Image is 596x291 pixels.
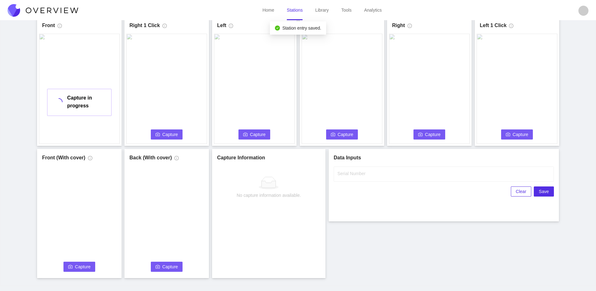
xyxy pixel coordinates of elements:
[480,22,506,29] h1: Left 1 Click
[511,186,531,197] button: Clear
[238,129,271,140] button: cameraCapture
[42,154,85,162] h1: Front (With cover)
[418,132,423,137] span: camera
[534,186,554,197] button: Save
[392,22,405,29] h1: Right
[250,131,266,138] span: Capture
[539,188,549,195] span: Save
[237,192,301,199] div: No capture information available.
[156,265,160,270] span: camera
[68,265,73,270] span: camera
[129,154,172,162] h1: Back (With cover)
[334,154,554,162] h1: Data Inputs
[151,129,183,140] button: cameraCapture
[53,97,64,108] span: loading
[75,263,91,270] span: Capture
[162,24,167,31] span: info-circle
[506,132,510,137] span: camera
[338,131,353,138] span: Capture
[425,131,441,138] span: Capture
[243,132,248,137] span: camera
[315,8,329,13] a: Library
[129,22,160,29] h1: Right 1 Click
[8,4,78,17] img: Overview
[156,132,160,137] span: camera
[67,95,92,108] span: Capture in progress
[337,170,365,177] label: Serial Number
[509,24,513,31] span: info-circle
[229,24,233,31] span: info-circle
[151,262,183,272] button: cameraCapture
[513,131,528,138] span: Capture
[42,22,55,29] h1: Front
[162,263,178,270] span: Capture
[287,8,303,13] a: Stations
[63,262,96,272] button: cameraCapture
[217,154,320,162] h1: Capture Information
[88,156,92,163] span: info-circle
[413,129,446,140] button: cameraCapture
[364,8,382,13] a: Analytics
[57,24,62,31] span: info-circle
[275,26,280,31] span: check-circle
[174,156,179,163] span: info-circle
[501,129,533,140] button: cameraCapture
[326,129,358,140] button: cameraCapture
[341,8,352,13] a: Tools
[217,22,226,29] h1: Left
[282,26,321,31] span: Station entry saved.
[262,8,274,13] a: Home
[516,188,526,195] span: Clear
[331,132,335,137] span: camera
[162,131,178,138] span: Capture
[407,24,412,31] span: info-circle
